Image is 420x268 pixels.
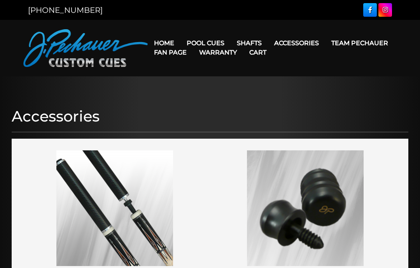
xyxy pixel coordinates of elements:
a: Team Pechauer [325,33,394,53]
a: Accessories [268,33,325,53]
a: Shafts [231,33,268,53]
a: Pool Cues [180,33,231,53]
a: Fan Page [148,42,193,62]
img: Pechauer Custom Cues [23,29,148,67]
a: Warranty [193,42,243,62]
a: [PHONE_NUMBER] [28,5,103,15]
a: Cart [243,42,273,62]
a: Home [148,33,180,53]
h1: Accessories [12,108,408,125]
